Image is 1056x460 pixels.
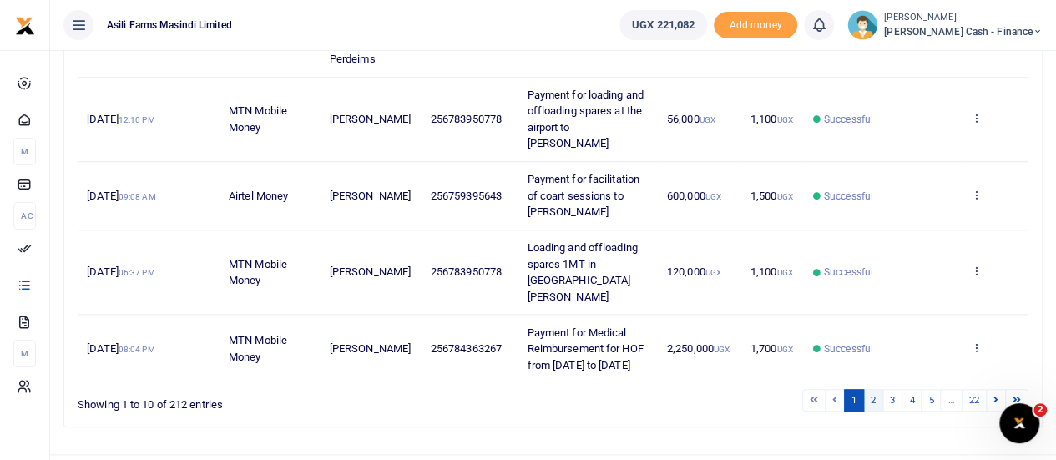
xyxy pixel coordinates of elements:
span: Successful [824,112,873,127]
li: Wallet ballance [613,10,714,40]
a: 22 [962,389,987,412]
small: UGX [705,268,721,277]
a: Add money [714,18,797,30]
span: [DATE] [87,342,154,355]
img: profile-user [847,10,877,40]
span: Successful [824,189,873,204]
span: 1,100 [750,265,793,278]
span: Successful [824,265,873,280]
span: [DATE] [87,190,155,202]
span: MTN Mobile Money [229,334,287,363]
span: 256759395643 [431,190,502,202]
small: UGX [714,345,730,354]
span: 2 [1033,403,1047,417]
span: Successful [824,341,873,356]
img: logo-small [15,16,35,36]
span: [PERSON_NAME] [330,113,411,125]
span: MTN Mobile Money [229,258,287,287]
small: UGX [776,115,792,124]
span: [DATE] [87,113,154,125]
span: 600,000 [667,190,721,202]
span: Asili Farms Masindi Limited [100,18,239,33]
small: 09:08 AM [119,192,156,201]
span: Payment for loading and offloading spares at the airport to [PERSON_NAME] [527,88,643,150]
small: 06:37 PM [119,268,155,277]
small: 12:10 PM [119,115,155,124]
a: profile-user [PERSON_NAME] [PERSON_NAME] Cash - Finance [847,10,1043,40]
li: Ac [13,202,36,230]
span: [PERSON_NAME] [330,342,411,355]
span: UGX 221,082 [632,17,695,33]
small: UGX [776,192,792,201]
span: 1,500 [750,190,793,202]
small: UGX [705,192,721,201]
div: Showing 1 to 10 of 212 entries [78,387,467,413]
a: 3 [882,389,902,412]
span: 256783950778 [431,265,502,278]
small: UGX [776,345,792,354]
span: 1,700 [750,342,793,355]
a: 2 [863,389,883,412]
a: 4 [902,389,922,412]
li: M [13,340,36,367]
span: MTN Mobile Money [229,104,287,134]
span: Payment for Medical Reimbursement for HOF from [DATE] to [DATE] [527,326,643,372]
span: [PERSON_NAME] [330,265,411,278]
a: 1 [844,389,864,412]
small: [PERSON_NAME] [884,11,1043,25]
small: UGX [776,268,792,277]
li: M [13,138,36,165]
small: UGX [699,115,715,124]
span: Loading and offloading spares 1MT in [GEOGRAPHIC_DATA] [PERSON_NAME] [527,241,637,303]
span: 56,000 [667,113,715,125]
span: [PERSON_NAME] [330,190,411,202]
span: [DATE] [87,265,154,278]
span: 256784363267 [431,342,502,355]
a: 5 [921,389,941,412]
small: 08:04 PM [119,345,155,354]
span: 1,100 [750,113,793,125]
span: 256783950778 [431,113,502,125]
span: 2,250,000 [667,342,730,355]
span: Airtel Money [229,190,288,202]
span: Add money [714,12,797,39]
span: Payment for facilitation of coart sessions to [PERSON_NAME] [527,173,639,218]
span: [PERSON_NAME] Cash - Finance [884,24,1043,39]
span: 120,000 [667,265,721,278]
li: Toup your wallet [714,12,797,39]
a: UGX 221,082 [619,10,707,40]
iframe: Intercom live chat [999,403,1039,443]
a: logo-small logo-large logo-large [15,18,35,31]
